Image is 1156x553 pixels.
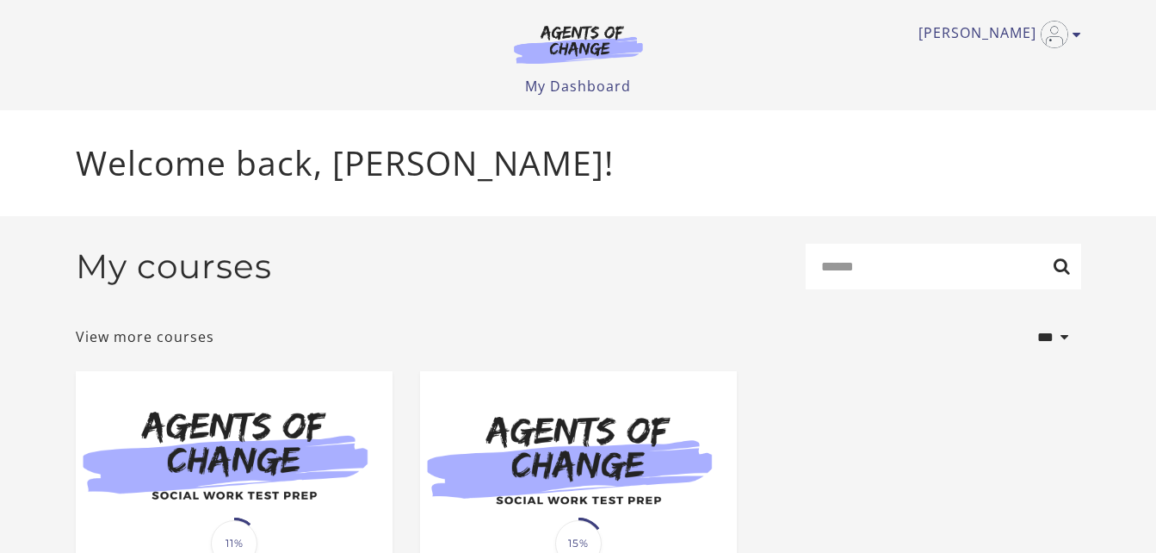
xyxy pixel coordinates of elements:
[76,138,1081,189] p: Welcome back, [PERSON_NAME]!
[918,21,1073,48] a: Toggle menu
[525,77,631,96] a: My Dashboard
[496,24,661,64] img: Agents of Change Logo
[76,246,272,287] h2: My courses
[76,326,214,347] a: View more courses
